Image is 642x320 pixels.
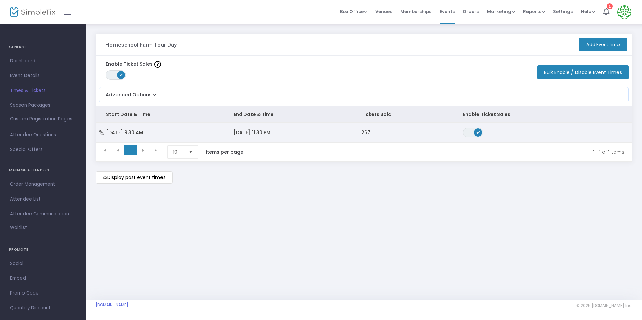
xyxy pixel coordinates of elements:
[10,116,72,122] span: Custom Registration Pages
[234,129,270,136] span: [DATE] 11:30 PM
[607,3,613,9] div: 1
[463,3,479,20] span: Orders
[106,129,143,136] span: [DATE] 9:30 AM
[10,86,76,95] span: Times & Tickets
[99,87,158,98] button: Advanced Options
[106,61,161,68] label: Enable Ticket Sales
[440,3,455,20] span: Events
[96,302,128,308] a: [DOMAIN_NAME]
[120,73,123,76] span: ON
[96,106,224,123] th: Start Date & Time
[186,146,195,158] button: Select
[9,243,77,256] h4: PROMOTE
[224,106,351,123] th: End Date & Time
[154,61,161,68] img: question-mark
[258,145,624,159] kendo-pager-info: 1 - 1 of 1 items
[581,8,595,15] span: Help
[10,101,76,110] span: Season Packages
[206,149,243,155] label: items per page
[375,3,392,20] span: Venues
[400,3,431,20] span: Memberships
[351,106,453,123] th: Tickets Sold
[523,8,545,15] span: Reports
[10,289,76,298] span: Promo Code
[9,40,77,54] h4: GENERAL
[361,129,370,136] span: 267
[10,274,76,283] span: Embed
[10,195,76,204] span: Attendee List
[10,180,76,189] span: Order Management
[553,3,573,20] span: Settings
[124,145,137,155] span: Page 1
[10,130,76,139] span: Attendee Questions
[10,210,76,218] span: Attendee Communication
[173,149,183,155] span: 10
[340,8,367,15] span: Box Office
[10,57,76,65] span: Dashboard
[10,224,27,231] span: Waitlist
[105,41,177,48] h3: Homeschool Farm Tour Day
[10,145,76,154] span: Special Offers
[10,304,76,312] span: Quantity Discount
[537,65,629,79] button: Bulk Enable / Disable Event Times
[10,259,76,268] span: Social
[453,106,530,123] th: Enable Ticket Sales
[579,38,627,51] button: Add Event Time
[576,303,632,308] span: © 2025 [DOMAIN_NAME] Inc.
[9,164,77,177] h4: MANAGE ATTENDEES
[96,106,632,142] div: Data table
[96,171,173,184] m-button: Display past event times
[487,8,515,15] span: Marketing
[477,130,480,134] span: ON
[10,71,76,80] span: Event Details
